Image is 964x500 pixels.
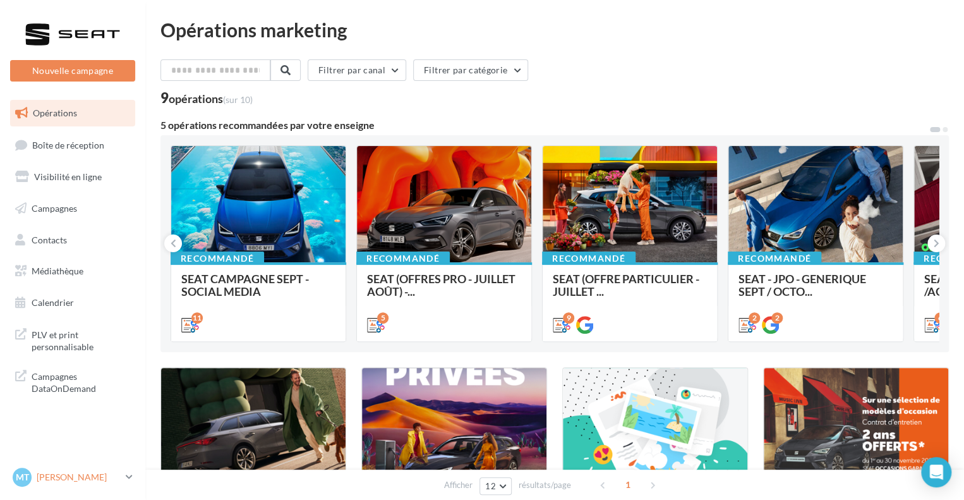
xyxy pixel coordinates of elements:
a: Boîte de réception [8,131,138,159]
span: Afficher [444,479,473,491]
div: 9 [160,91,253,105]
a: Campagnes DataOnDemand [8,363,138,400]
a: Visibilité en ligne [8,164,138,190]
a: Calendrier [8,290,138,316]
button: Filtrer par canal [308,59,406,81]
div: 9 [563,312,574,324]
div: 6 [934,312,946,324]
span: SEAT (OFFRE PARTICULIER - JUILLET ... [553,272,699,298]
a: MT [PERSON_NAME] [10,465,135,489]
span: résultats/page [519,479,571,491]
div: Opérations marketing [160,20,949,39]
span: Visibilité en ligne [34,171,102,182]
span: SEAT (OFFRES PRO - JUILLET AOÛT) -... [367,272,515,298]
a: Opérations [8,100,138,126]
span: Médiathèque [32,265,83,276]
span: SEAT - JPO - GENERIQUE SEPT / OCTO... [738,272,866,298]
a: Médiathèque [8,258,138,284]
a: Campagnes [8,195,138,222]
span: 1 [618,475,638,495]
div: Recommandé [728,252,821,265]
div: 5 opérations recommandées par votre enseigne [160,120,929,130]
span: SEAT CAMPAGNE SEPT - SOCIAL MEDIA [181,272,309,298]
div: Recommandé [542,252,636,265]
span: MT [16,471,29,484]
div: 5 [377,312,389,324]
a: Contacts [8,227,138,253]
span: Campagnes DataOnDemand [32,368,130,395]
div: Open Intercom Messenger [921,457,951,487]
span: 12 [485,481,496,491]
span: PLV et print personnalisable [32,326,130,353]
span: Opérations [33,107,77,118]
a: PLV et print personnalisable [8,321,138,358]
div: 2 [771,312,783,324]
div: Recommandé [356,252,450,265]
span: (sur 10) [223,94,253,105]
div: opérations [169,93,253,104]
button: 12 [479,477,512,495]
span: Boîte de réception [32,139,104,150]
p: [PERSON_NAME] [37,471,121,484]
span: Contacts [32,234,67,245]
div: Recommandé [171,252,264,265]
button: Nouvelle campagne [10,60,135,82]
div: 2 [749,312,760,324]
span: Campagnes [32,203,77,214]
div: 11 [191,312,203,324]
span: Calendrier [32,297,74,308]
button: Filtrer par catégorie [413,59,528,81]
